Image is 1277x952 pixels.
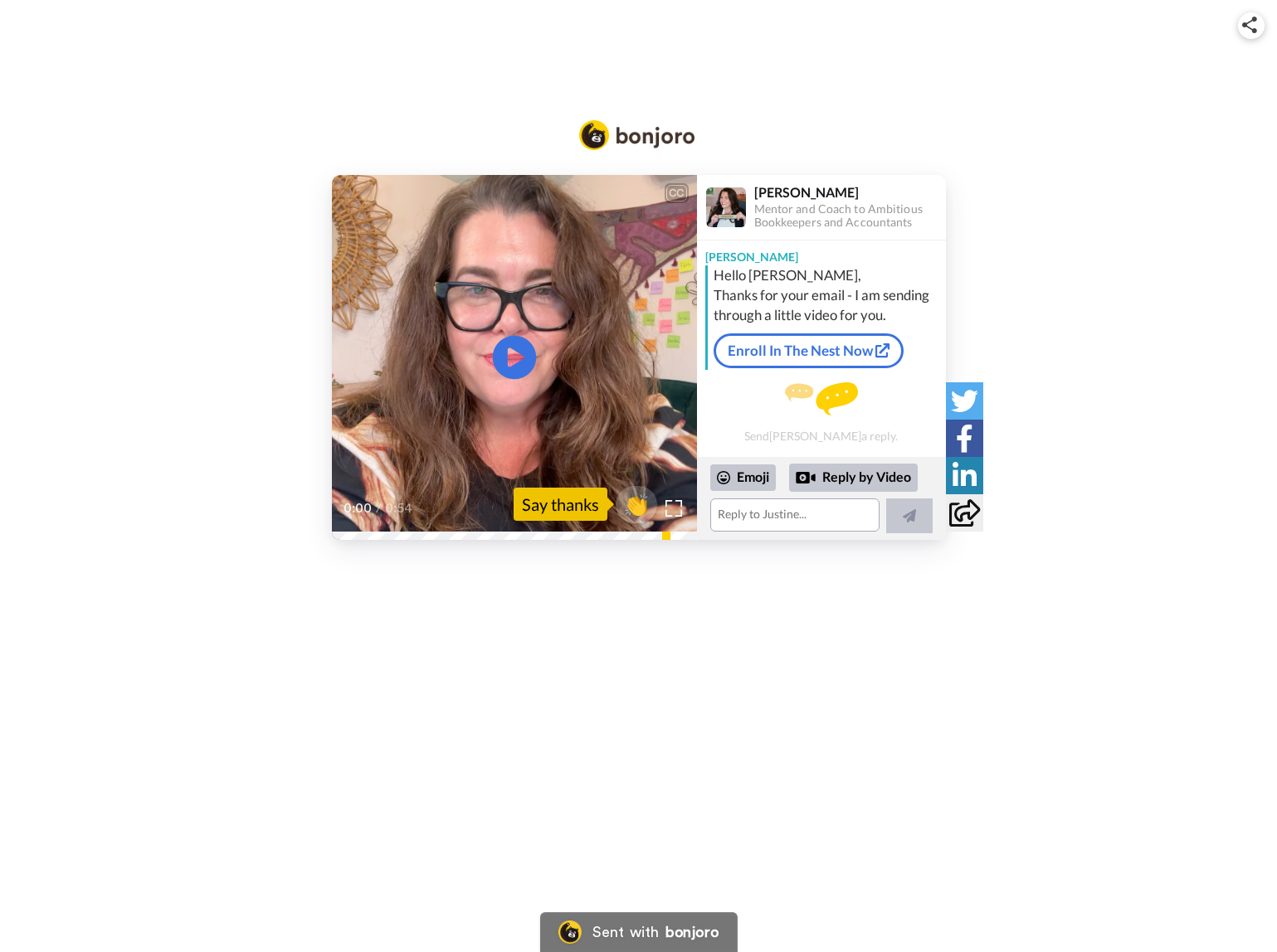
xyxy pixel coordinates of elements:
[616,486,657,523] button: 👏
[665,500,682,517] img: Full screen
[616,491,657,517] span: 👏
[697,376,946,449] div: Send [PERSON_NAME] a reply.
[754,184,945,200] div: [PERSON_NAME]
[706,187,746,227] img: Profile Image
[710,464,776,491] div: Emoji
[514,488,607,521] div: Say thanks
[344,498,373,518] span: 0:00
[376,498,382,518] span: /
[789,464,918,492] div: Reply by Video
[714,333,904,368] a: Enroll In The Nest Now
[666,185,687,202] div: CC
[385,498,414,518] span: 0:54
[785,382,858,415] img: message.svg
[754,202,945,231] div: Mentor and Coach to Ambitious Bookkeepers and Accountants
[1242,17,1257,33] img: ic_share.svg
[796,468,816,488] div: Reply by Video
[714,265,942,325] div: Hello [PERSON_NAME], Thanks for your email - I am sending through a little video for you.
[697,240,946,265] div: [PERSON_NAME]
[579,120,695,150] img: Bonjoro Logo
